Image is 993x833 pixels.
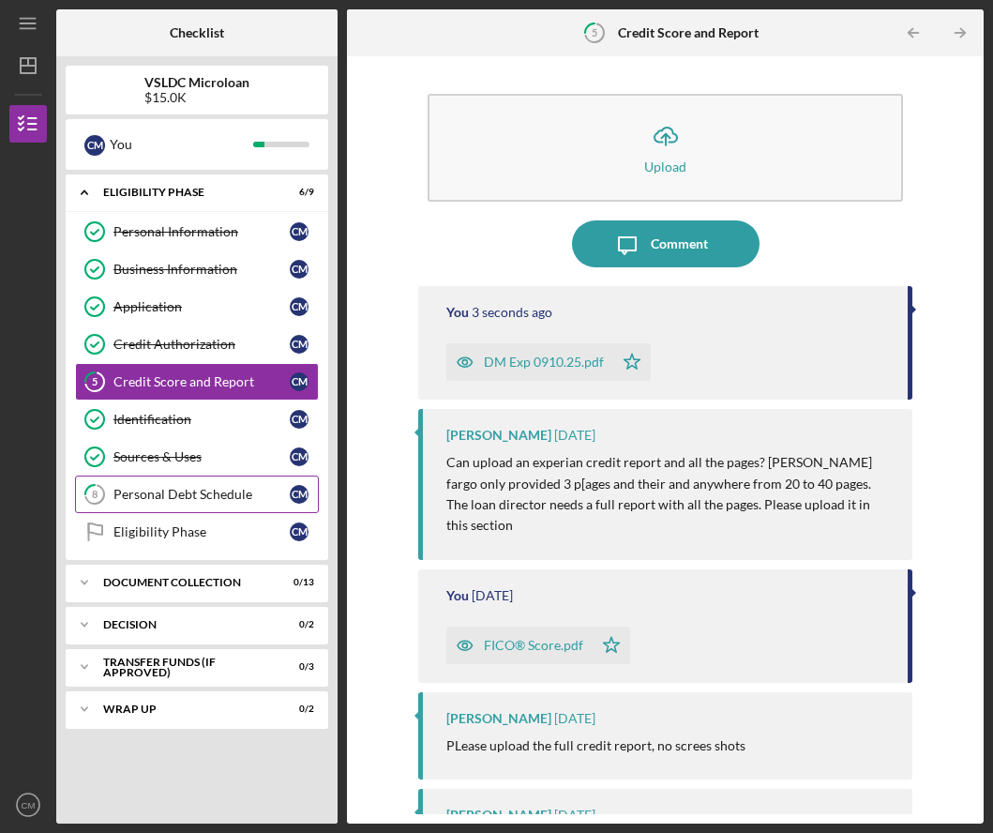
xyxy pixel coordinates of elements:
time: 2025-09-08 23:19 [554,808,595,823]
button: Comment [572,220,760,267]
button: DM Exp 0910.25.pdf [446,343,651,381]
div: Business Information [113,262,290,277]
div: Personal Debt Schedule [113,487,290,502]
a: 5Credit Score and ReportCM [75,363,319,401]
a: Business InformationCM [75,250,319,288]
time: 2025-09-09 03:30 [472,588,513,603]
div: C M [290,297,308,316]
div: DM Exp 0910.25.pdf [484,355,604,370]
div: C M [290,222,308,241]
div: [PERSON_NAME] [446,808,551,823]
div: C M [290,260,308,279]
b: Credit Score and Report [618,25,759,40]
div: [PERSON_NAME] [446,711,551,726]
p: PLease upload the full credit report, no screes shots [446,735,745,756]
text: CM [22,800,36,810]
div: C M [290,485,308,504]
time: 2025-09-09 04:36 [554,428,595,443]
div: You [110,129,253,160]
a: Credit AuthorizationCM [75,326,319,363]
div: Upload [644,159,686,174]
div: Decision [103,619,267,630]
p: Can upload an experian credit report and all the pages? [PERSON_NAME] fargo only provided 3 p[age... [446,452,894,537]
div: C M [290,335,308,354]
div: Wrap Up [103,704,267,715]
a: IdentificationCM [75,401,319,438]
div: Identification [113,412,290,427]
button: CM [9,786,47,824]
div: Document Collection [103,577,267,588]
div: 0 / 2 [280,704,314,715]
div: 0 / 13 [280,577,314,588]
div: You [446,305,469,320]
div: [PERSON_NAME] [446,428,551,443]
div: C M [290,447,308,466]
button: Upload [428,94,903,202]
button: FICO® Score.pdf [446,627,630,664]
div: You [446,588,469,603]
a: Eligibility PhaseCM [75,513,319,551]
div: 6 / 9 [280,187,314,198]
div: $15.0K [144,90,249,105]
div: Sources & Uses [113,449,290,464]
div: C M [290,410,308,429]
div: Eligibility Phase [103,187,267,198]
tspan: 8 [92,489,98,501]
div: 0 / 2 [280,619,314,630]
div: Personal Information [113,224,290,239]
div: Credit Score and Report [113,374,290,389]
div: Comment [651,220,708,267]
a: ApplicationCM [75,288,319,326]
time: 2025-09-08 23:21 [554,711,595,726]
a: 8Personal Debt ScheduleCM [75,476,319,513]
tspan: 5 [92,376,98,388]
div: Application [113,299,290,314]
time: 2025-09-11 23:30 [472,305,552,320]
b: Checklist [170,25,224,40]
div: 0 / 3 [280,661,314,673]
div: Eligibility Phase [113,524,290,539]
div: Transfer Funds (If Approved) [103,657,267,678]
a: Personal InformationCM [75,213,319,250]
div: C M [290,523,308,541]
div: FICO® Score.pdf [484,638,583,653]
a: Sources & UsesCM [75,438,319,476]
b: VSLDC Microloan [144,75,249,90]
div: Credit Authorization [113,337,290,352]
div: C M [84,135,105,156]
div: C M [290,372,308,391]
tspan: 5 [592,26,597,38]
